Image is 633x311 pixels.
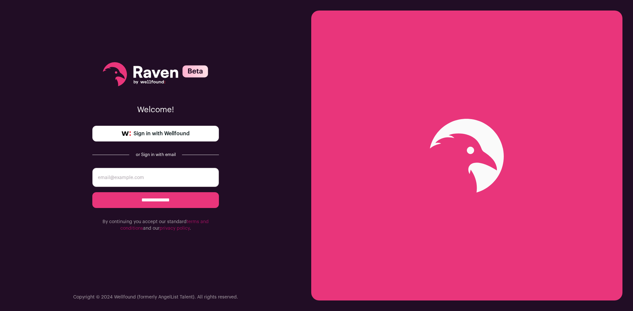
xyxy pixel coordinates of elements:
[73,294,238,300] p: Copyright © 2024 Wellfound (formerly AngelList Talent). All rights reserved.
[134,130,190,138] span: Sign in with Wellfound
[92,105,219,115] p: Welcome!
[92,126,219,142] a: Sign in with Wellfound
[92,168,219,187] input: email@example.com
[160,226,190,231] a: privacy policy
[122,131,131,136] img: wellfound-symbol-flush-black-fb3c872781a75f747ccb3a119075da62bfe97bd399995f84a933054e44a575c4.png
[92,219,219,232] p: By continuing you accept our standard and our .
[135,152,177,157] div: or Sign in with email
